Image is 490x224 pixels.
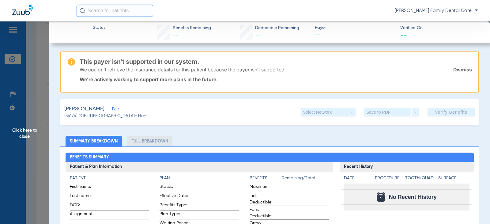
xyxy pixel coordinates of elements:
[250,207,280,219] span: Fam. Deductible:
[68,58,75,66] img: warning-icon
[395,8,478,14] span: [PERSON_NAME] Family Dental Care
[160,202,190,210] span: Benefits Type:
[160,193,190,201] span: Effective Date:
[77,5,153,17] input: Search for patients
[80,59,472,65] h3: This payer isn’t supported in our system.
[70,175,149,181] h4: Patient
[255,32,261,38] span: --
[66,136,122,146] li: Summary Breakdown
[400,25,480,31] span: Verified On
[64,105,104,113] span: [PERSON_NAME]
[453,66,472,73] a: Dismiss
[173,25,211,31] span: Benefits Remaining
[64,113,147,119] span: (34174) DOB: [DEMOGRAPHIC_DATA] - HoH
[315,31,395,39] span: --
[70,193,100,201] span: Last name:
[250,175,282,181] h4: Benefits
[375,175,403,184] app-breakdown-title: Procedure
[400,32,407,38] span: --
[66,162,334,172] h3: Patient & Plan Information
[377,192,385,202] img: Calendar
[405,175,436,181] h4: Tooth/Quad
[70,184,100,192] span: First name:
[405,175,436,184] app-breakdown-title: Tooth/Quad
[93,31,105,40] span: --
[438,175,469,181] h4: Surface
[250,193,280,206] span: Ind. Deductible:
[66,153,474,162] h2: Benefits Summary
[160,184,190,192] span: Status:
[282,175,329,184] span: Remaining/Total
[250,175,282,184] app-breakdown-title: Benefits
[80,76,472,82] p: We’re actively working to support more plans in the future.
[438,175,469,184] app-breakdown-title: Surface
[127,136,172,146] li: Full Breakdown
[160,211,190,219] span: Plan Type:
[173,32,178,38] span: --
[93,25,105,31] span: Status
[340,162,473,172] h3: Recent History
[112,107,118,113] span: Edit
[80,66,286,73] p: We couldn’t retrieve the insurance details for this patient because the payer isn’t supported.
[160,175,239,181] h4: Plan
[70,202,100,210] span: DOB:
[315,25,395,31] span: Payer
[344,175,370,184] app-breakdown-title: Date
[12,5,33,15] img: Zuub Logo
[375,175,403,181] h4: Procedure
[80,8,85,13] img: Search Icon
[255,25,299,31] span: Deductible Remaining
[389,194,437,200] span: No Recent History
[250,184,280,192] span: Maximum:
[344,175,370,181] h4: Date
[70,211,100,219] span: Assignment:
